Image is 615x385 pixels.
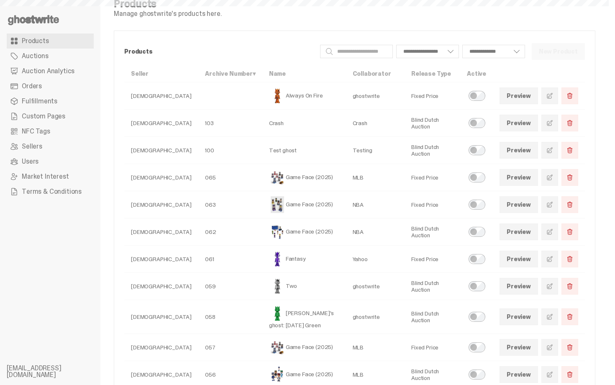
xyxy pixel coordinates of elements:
[346,246,405,273] td: Yahoo
[500,251,538,267] a: Preview
[124,164,198,191] td: [DEMOGRAPHIC_DATA]
[22,83,42,90] span: Orders
[22,113,65,120] span: Custom Pages
[7,154,94,169] a: Users
[198,164,262,191] td: 065
[124,82,198,110] td: [DEMOGRAPHIC_DATA]
[269,251,286,267] img: Fantasy
[22,68,74,74] span: Auction Analytics
[346,110,405,137] td: Crash
[198,191,262,218] td: 063
[124,334,198,361] td: [DEMOGRAPHIC_DATA]
[7,94,94,109] a: Fulfillments
[22,158,38,165] span: Users
[262,273,346,300] td: Two
[198,218,262,246] td: 062
[269,169,286,186] img: Game Face (2025)
[22,53,49,59] span: Auctions
[500,223,538,240] a: Preview
[405,137,460,164] td: Blind Dutch Auction
[22,128,50,135] span: NFC Tags
[346,300,405,334] td: ghostwrite
[22,98,57,105] span: Fulfillments
[269,196,286,213] img: Game Face (2025)
[198,300,262,334] td: 058
[405,300,460,334] td: Blind Dutch Auction
[405,218,460,246] td: Blind Dutch Auction
[500,169,538,186] a: Preview
[561,196,578,213] button: Delete Product
[346,191,405,218] td: NBA
[561,87,578,104] button: Delete Product
[269,278,286,295] img: Two
[405,164,460,191] td: Fixed Price
[262,334,346,361] td: Game Face (2025)
[7,139,94,154] a: Sellers
[262,137,346,164] td: Test ghost
[198,137,262,164] td: 100
[198,110,262,137] td: 103
[346,137,405,164] td: Testing
[114,10,222,17] p: Manage ghostwrite's products here.
[22,188,82,195] span: Terms & Conditions
[22,173,69,180] span: Market Interest
[405,110,460,137] td: Blind Dutch Auction
[561,278,578,295] button: Delete Product
[346,218,405,246] td: NBA
[7,64,94,79] a: Auction Analytics
[124,191,198,218] td: [DEMOGRAPHIC_DATA]
[500,339,538,356] a: Preview
[198,334,262,361] td: 057
[346,82,405,110] td: ghostwrite
[405,334,460,361] td: Fixed Price
[500,308,538,325] a: Preview
[346,273,405,300] td: ghostwrite
[198,246,262,273] td: 061
[262,110,346,137] td: Crash
[124,110,198,137] td: [DEMOGRAPHIC_DATA]
[22,38,49,44] span: Products
[7,79,94,94] a: Orders
[269,366,286,383] img: Game Face (2025)
[269,305,286,322] img: Schrödinger's ghost: Sunday Green
[405,273,460,300] td: Blind Dutch Auction
[269,339,286,356] img: Game Face (2025)
[262,82,346,110] td: Always On Fire
[7,365,107,378] li: [EMAIL_ADDRESS][DOMAIN_NAME]
[467,70,486,77] a: Active
[7,184,94,199] a: Terms & Conditions
[500,87,538,104] a: Preview
[561,223,578,240] button: Delete Product
[124,246,198,273] td: [DEMOGRAPHIC_DATA]
[262,65,346,82] th: Name
[253,70,256,77] span: ▾
[346,65,405,82] th: Collaborator
[561,366,578,383] button: Delete Product
[500,278,538,295] a: Preview
[124,218,198,246] td: [DEMOGRAPHIC_DATA]
[405,65,460,82] th: Release Type
[500,115,538,131] a: Preview
[346,334,405,361] td: MLB
[22,143,42,150] span: Sellers
[7,169,94,184] a: Market Interest
[124,137,198,164] td: [DEMOGRAPHIC_DATA]
[405,82,460,110] td: Fixed Price
[124,273,198,300] td: [DEMOGRAPHIC_DATA]
[124,65,198,82] th: Seller
[198,273,262,300] td: 059
[262,218,346,246] td: Game Face (2025)
[205,70,256,77] a: Archive Number▾
[500,196,538,213] a: Preview
[7,33,94,49] a: Products
[500,366,538,383] a: Preview
[405,191,460,218] td: Fixed Price
[561,142,578,159] button: Delete Product
[124,300,198,334] td: [DEMOGRAPHIC_DATA]
[561,308,578,325] button: Delete Product
[262,191,346,218] td: Game Face (2025)
[269,87,286,104] img: Always On Fire
[7,124,94,139] a: NFC Tags
[561,115,578,131] button: Delete Product
[561,339,578,356] button: Delete Product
